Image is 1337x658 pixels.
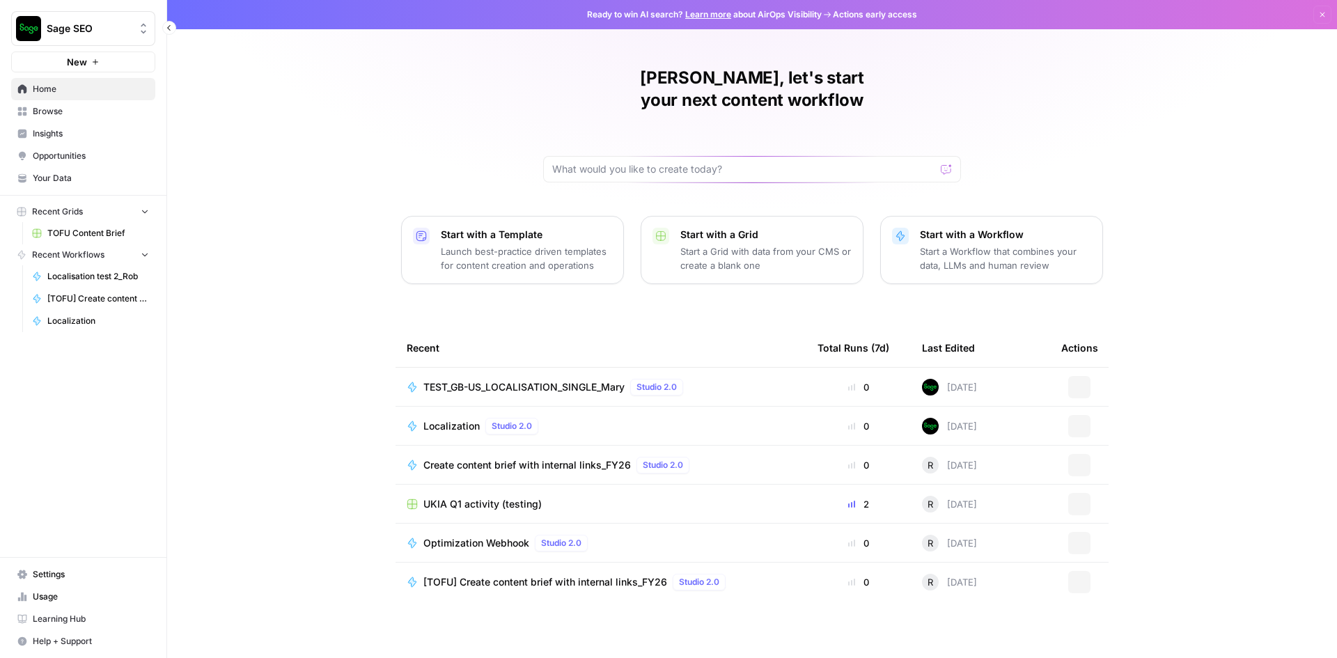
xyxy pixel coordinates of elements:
span: R [928,575,933,589]
button: Help + Support [11,630,155,652]
span: Sage SEO [47,22,131,36]
span: Home [33,83,149,95]
span: Studio 2.0 [636,381,677,393]
p: Start with a Grid [680,228,852,242]
span: Recent Workflows [32,249,104,261]
div: [DATE] [922,418,977,434]
a: LocalizationStudio 2.0 [407,418,795,434]
p: Start a Grid with data from your CMS or create a blank one [680,244,852,272]
a: Settings [11,563,155,586]
div: Total Runs (7d) [818,329,889,367]
a: Home [11,78,155,100]
a: Learning Hub [11,608,155,630]
img: Sage SEO Logo [16,16,41,41]
div: [DATE] [922,379,977,395]
a: Insights [11,123,155,145]
div: 0 [818,419,900,433]
span: Recent Grids [32,205,83,218]
div: 2 [818,497,900,511]
p: Start with a Workflow [920,228,1091,242]
h1: [PERSON_NAME], let's start your next content workflow [543,67,961,111]
span: R [928,458,933,472]
img: ub7e22ukvz2zgz7trfpzk33zlxox [922,418,939,434]
span: Insights [33,127,149,140]
button: Recent Workflows [11,244,155,265]
div: Recent [407,329,795,367]
span: Studio 2.0 [679,576,719,588]
span: R [928,536,933,550]
span: Usage [33,590,149,603]
a: Optimization WebhookStudio 2.0 [407,535,795,551]
a: [TOFU] Create content brief with internal links_FY26Studio 2.0 [407,574,795,590]
span: TOFU Content Brief [47,227,149,240]
a: [TOFU] Create content brief with internal links_Rob M Testing [26,288,155,310]
a: Learn more [685,9,731,19]
span: Studio 2.0 [541,537,581,549]
a: Opportunities [11,145,155,167]
span: Optimization Webhook [423,536,529,550]
a: Localization [26,310,155,332]
a: UKIA Q1 activity (testing) [407,497,795,511]
span: Learning Hub [33,613,149,625]
span: Localization [47,315,149,327]
p: Start a Workflow that combines your data, LLMs and human review [920,244,1091,272]
div: [DATE] [922,535,977,551]
span: R [928,497,933,511]
span: Actions early access [833,8,917,21]
img: ub7e22ukvz2zgz7trfpzk33zlxox [922,379,939,395]
div: 0 [818,575,900,589]
div: 0 [818,458,900,472]
button: Workspace: Sage SEO [11,11,155,46]
a: TEST_GB-US_LOCALISATION_SINGLE_MaryStudio 2.0 [407,379,795,395]
button: Start with a GridStart a Grid with data from your CMS or create a blank one [641,216,863,284]
button: Start with a WorkflowStart a Workflow that combines your data, LLMs and human review [880,216,1103,284]
a: Browse [11,100,155,123]
span: Help + Support [33,635,149,648]
div: 0 [818,536,900,550]
p: Launch best-practice driven templates for content creation and operations [441,244,612,272]
span: [TOFU] Create content brief with internal links_Rob M Testing [47,292,149,305]
span: Localization [423,419,480,433]
button: Start with a TemplateLaunch best-practice driven templates for content creation and operations [401,216,624,284]
div: 0 [818,380,900,394]
span: Studio 2.0 [492,420,532,432]
span: [TOFU] Create content brief with internal links_FY26 [423,575,667,589]
span: Ready to win AI search? about AirOps Visibility [587,8,822,21]
span: Localisation test 2_Rob [47,270,149,283]
a: Your Data [11,167,155,189]
p: Start with a Template [441,228,612,242]
span: TEST_GB-US_LOCALISATION_SINGLE_Mary [423,380,625,394]
a: Create content brief with internal links_FY26Studio 2.0 [407,457,795,473]
span: UKIA Q1 activity (testing) [423,497,542,511]
a: TOFU Content Brief [26,222,155,244]
a: Localisation test 2_Rob [26,265,155,288]
div: Last Edited [922,329,975,367]
span: Create content brief with internal links_FY26 [423,458,631,472]
input: What would you like to create today? [552,162,935,176]
div: [DATE] [922,496,977,512]
button: New [11,52,155,72]
span: Browse [33,105,149,118]
span: Settings [33,568,149,581]
button: Recent Grids [11,201,155,222]
a: Usage [11,586,155,608]
div: [DATE] [922,457,977,473]
span: Your Data [33,172,149,185]
div: Actions [1061,329,1098,367]
span: Studio 2.0 [643,459,683,471]
span: Opportunities [33,150,149,162]
div: [DATE] [922,574,977,590]
span: New [67,55,87,69]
